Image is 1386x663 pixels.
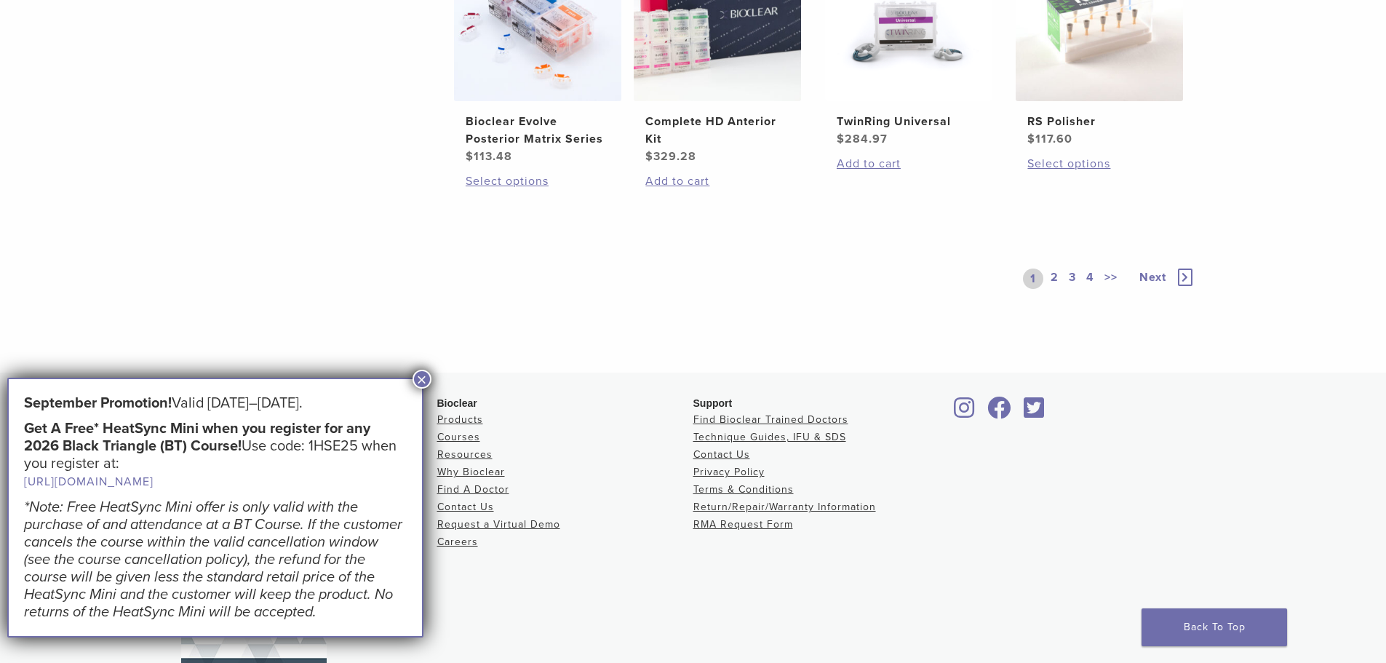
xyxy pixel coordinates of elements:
a: 2 [1048,269,1062,289]
a: Bioclear [983,405,1016,420]
a: Add to cart: “Complete HD Anterior Kit” [645,172,789,190]
a: Technique Guides, IFU & SDS [693,431,846,443]
span: $ [645,149,653,164]
span: Bioclear [437,397,477,409]
bdi: 113.48 [466,149,512,164]
span: $ [466,149,474,164]
a: Bioclear [949,405,980,420]
a: 4 [1083,269,1097,289]
strong: September Promotion! [24,394,172,412]
a: [URL][DOMAIN_NAME] [24,475,154,489]
span: Support [693,397,733,409]
span: Next [1139,270,1166,285]
a: Products [437,413,483,426]
h2: TwinRing Universal [837,113,981,130]
span: $ [837,132,845,146]
a: Terms & Conditions [693,483,794,496]
a: Courses [437,431,480,443]
a: Request a Virtual Demo [437,518,560,531]
a: Careers [437,536,478,548]
a: Bioclear [1019,405,1050,420]
a: Select options for “RS Polisher” [1027,155,1171,172]
bdi: 329.28 [645,149,696,164]
a: >> [1102,269,1120,289]
a: Contact Us [693,448,750,461]
a: 3 [1066,269,1079,289]
a: Add to cart: “TwinRing Universal” [837,155,981,172]
a: Return/Repair/Warranty Information [693,501,876,513]
bdi: 117.60 [1027,132,1072,146]
a: Find Bioclear Trained Doctors [693,413,848,426]
h2: Bioclear Evolve Posterior Matrix Series [466,113,610,148]
em: *Note: Free HeatSync Mini offer is only valid with the purchase of and attendance at a BT Course.... [24,499,402,621]
a: Resources [437,448,493,461]
a: RMA Request Form [693,518,793,531]
a: Back To Top [1142,608,1287,646]
span: $ [1027,132,1035,146]
bdi: 284.97 [837,132,888,146]
a: Select options for “Bioclear Evolve Posterior Matrix Series” [466,172,610,190]
strong: Get A Free* HeatSync Mini when you register for any 2026 Black Triangle (BT) Course! [24,420,370,455]
h5: Use code: 1HSE25 when you register at: [24,420,407,491]
h5: Valid [DATE]–[DATE]. [24,394,407,412]
h2: Complete HD Anterior Kit [645,113,789,148]
button: Close [413,370,431,389]
a: Why Bioclear [437,466,505,478]
a: Privacy Policy [693,466,765,478]
h2: RS Polisher [1027,113,1171,130]
a: Find A Doctor [437,483,509,496]
a: 1 [1023,269,1043,289]
a: Contact Us [437,501,494,513]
